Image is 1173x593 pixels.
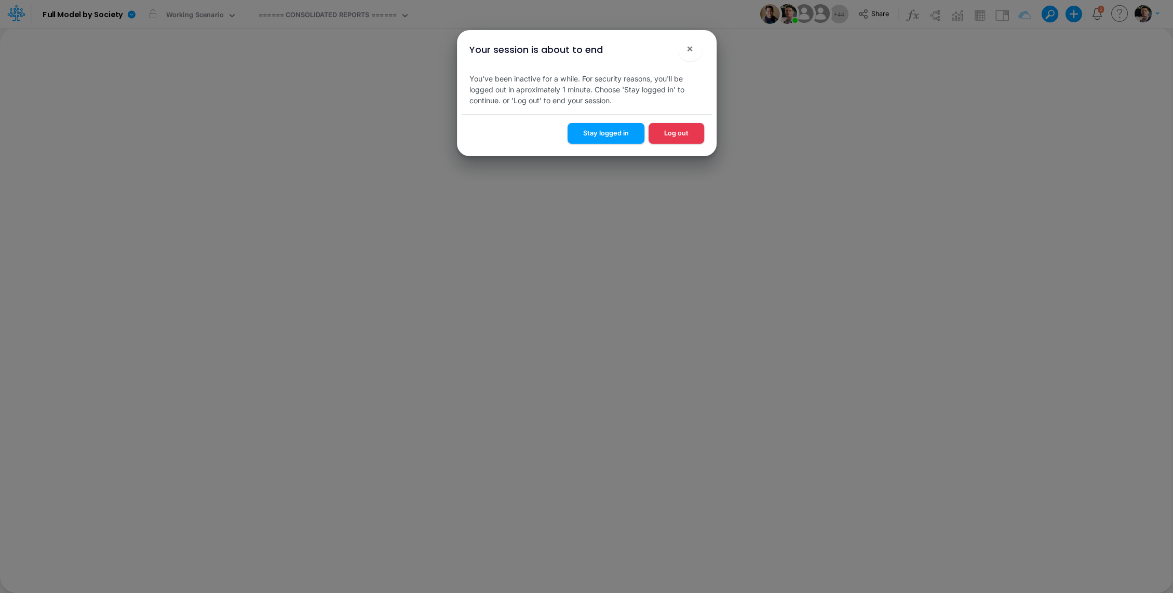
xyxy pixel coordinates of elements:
button: Log out [649,123,704,143]
div: You've been inactive for a while. For security reasons, you'll be logged out in aproximately 1 mi... [461,65,712,114]
div: Your session is about to end [469,43,603,57]
button: Stay logged in [568,123,644,143]
button: Close [678,36,703,61]
span: × [686,42,693,54]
